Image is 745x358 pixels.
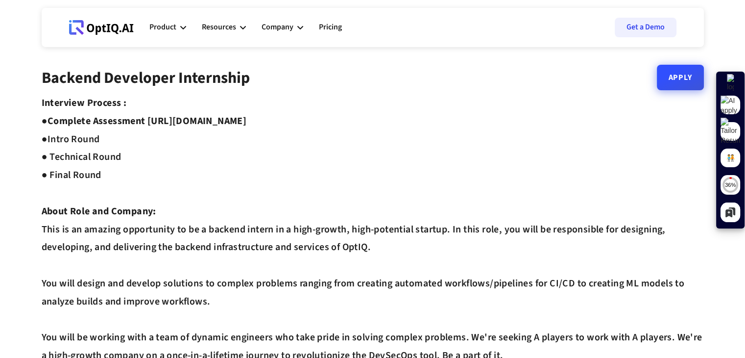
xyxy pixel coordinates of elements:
[262,13,303,42] div: Company
[42,67,250,89] strong: Backend Developer Internship
[202,13,246,42] div: Resources
[69,34,70,35] div: Webflow Homepage
[319,13,342,42] a: Pricing
[42,114,247,146] strong: Complete Assessment [URL][DOMAIN_NAME] ●
[42,96,127,110] strong: Interview Process :
[615,18,676,37] a: Get a Demo
[149,21,176,34] div: Product
[149,13,186,42] div: Product
[262,21,293,34] div: Company
[202,21,236,34] div: Resources
[657,65,704,90] a: Apply
[42,205,156,218] strong: About Role and Company:
[69,13,134,42] a: Webflow Homepage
